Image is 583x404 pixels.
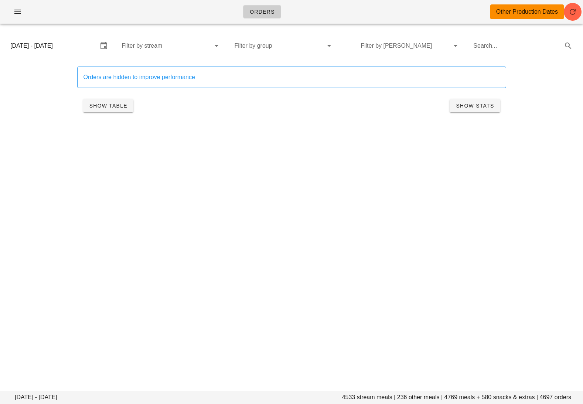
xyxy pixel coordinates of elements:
[83,73,500,82] div: Orders are hidden to improve performance
[83,99,133,112] button: Show Table
[450,99,500,112] button: Show Stats
[496,7,558,16] div: Other Production Dates
[89,103,127,109] span: Show Table
[249,9,275,15] span: Orders
[122,40,221,52] div: Filter by stream
[234,40,334,52] div: Filter by group
[361,40,460,52] div: Filter by [PERSON_NAME]
[243,5,281,18] a: Orders
[456,103,494,109] span: Show Stats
